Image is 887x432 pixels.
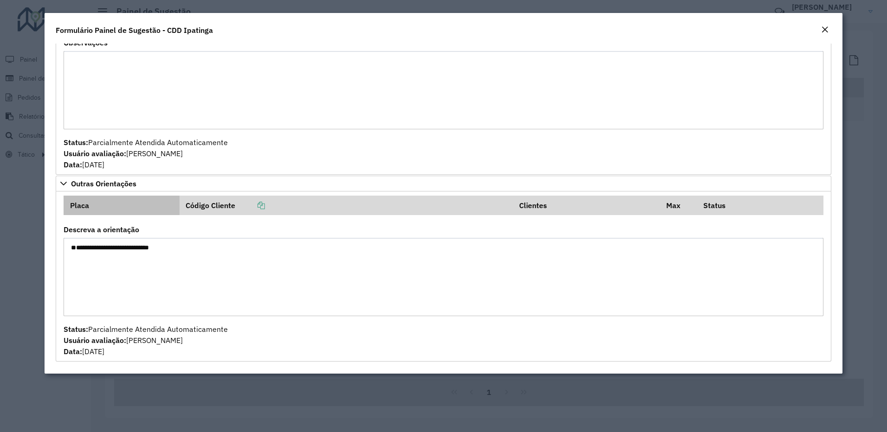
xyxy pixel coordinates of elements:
[180,196,513,215] th: Código Cliente
[64,149,126,158] strong: Usuário avaliação:
[821,26,829,33] em: Fechar
[56,191,832,362] div: Outras Orientações
[64,224,139,235] label: Descreva a orientação
[56,25,213,36] h4: Formulário Painel de Sugestão - CDD Ipatinga
[818,24,831,36] button: Close
[64,196,180,215] th: Placa
[56,176,832,191] a: Outras Orientações
[64,347,82,356] strong: Data:
[660,196,697,215] th: Max
[513,196,660,215] th: Clientes
[64,324,228,356] span: Parcialmente Atendida Automaticamente [PERSON_NAME] [DATE]
[64,138,88,147] strong: Status:
[697,196,823,215] th: Status
[64,324,88,334] strong: Status:
[64,160,82,169] strong: Data:
[64,138,228,169] span: Parcialmente Atendida Automaticamente [PERSON_NAME] [DATE]
[71,180,136,187] span: Outras Orientações
[64,336,126,345] strong: Usuário avaliação:
[235,201,265,210] a: Copiar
